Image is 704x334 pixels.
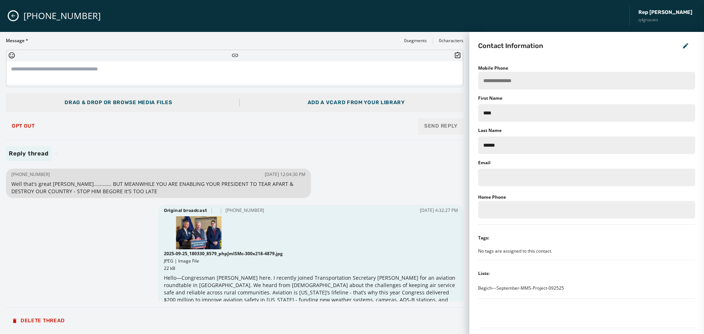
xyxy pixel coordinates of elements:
div: Add a vCard from your library [308,99,405,106]
h2: Contact Information [478,41,543,51]
label: Last Name [478,128,502,133]
button: Send Reply [418,118,463,134]
label: Mobile Phone [478,65,508,71]
p: 22 kB [164,265,458,271]
span: q4gnauwx [638,17,692,23]
div: Lists: [478,271,489,276]
div: Tags: [478,235,489,241]
span: Rep [PERSON_NAME] [638,9,692,16]
span: [DATE] 12:04:30 PM [265,172,305,177]
span: Send Reply [424,122,458,130]
label: Home Phone [478,194,506,200]
button: Insert Survey [454,52,461,59]
span: Hello—Congressman [PERSON_NAME] here. I recently joined Transportation Secretary [PERSON_NAME] fo... [164,274,458,318]
img: Thumbnail [176,216,221,249]
span: 0 characters [439,38,463,44]
p: 2025-09-25_180330_8579_phpJmlSMc-300x218-4879.jpg [164,251,458,257]
span: Drag & Drop or browse media files [65,99,172,106]
label: Email [478,160,491,166]
span: Original broadcast [164,208,207,213]
span: [DATE] 4:32:27 PM [420,208,458,213]
span: Well that's great [PERSON_NAME]............ BUT MEANWHILE YOU ARE ENABLING YOUR PRESIDENT TO TEAR... [11,180,305,195]
div: No tags are assigned to this contact. [478,248,695,254]
span: [PHONE_NUMBER] [225,208,264,213]
p: JPEG | Image File [164,258,458,264]
button: Insert Short Link [231,52,239,59]
span: Begich---September-MMS-Project-092525 [478,285,564,291]
span: 0 segments [404,38,427,44]
label: First Name [478,95,502,101]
